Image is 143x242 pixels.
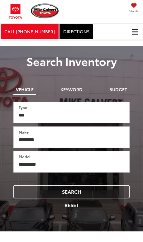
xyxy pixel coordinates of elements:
span: Budget [109,87,127,92]
span: [PHONE_NUMBER] [16,28,55,35]
span: Saved [129,9,138,13]
label: Make [19,129,29,135]
label: Model [19,154,31,159]
span: Vehicle [16,87,34,92]
h3: Search Inventory [5,55,138,67]
img: Mike Calvert Toyota [31,3,63,18]
button: Search [13,185,130,198]
label: Type [19,105,27,110]
span: Keyword [60,87,83,92]
a: Directions [59,24,94,40]
a: My Saved Vehicles [129,5,138,13]
img: Toyota [5,2,26,21]
button: Reset [13,198,130,212]
font: Call [4,28,15,35]
button: Click to show site navigation [127,24,143,40]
